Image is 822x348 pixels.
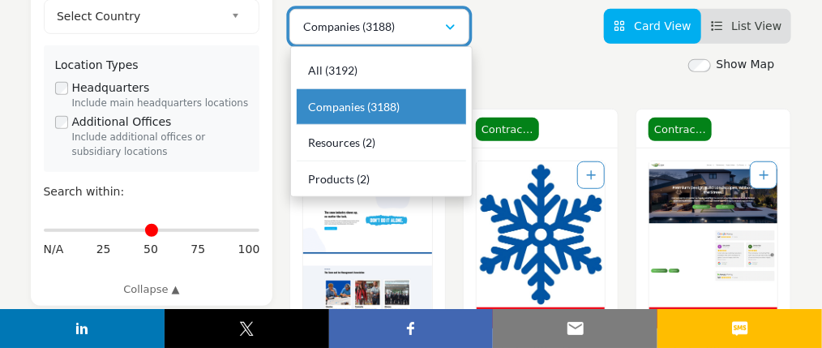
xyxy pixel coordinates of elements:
span: Companies [308,100,365,114]
span: 75 [191,241,205,258]
a: Open Listing in new tab [477,161,605,329]
a: Add To List [759,169,768,182]
a: Open Listing in new tab [649,161,777,329]
div: Include additional offices or subsidiary locations [72,131,249,160]
a: Collapse ▲ [44,281,260,298]
button: Companies (3188) [289,9,469,45]
img: sms sharing button [730,319,750,338]
span: N/A [44,241,64,258]
div: Include main headquarters locations [72,97,249,111]
label: Show Map [717,56,775,73]
span: Select Country [57,6,225,26]
a: View Card [614,19,691,32]
label: Headquarters [72,79,150,97]
a: View List [711,19,782,32]
span: Resources [308,135,360,149]
div: Search within: [44,183,260,200]
b: (3192) [325,63,357,77]
span: 100 [238,241,260,258]
label: Additional Offices [72,114,172,131]
li: Card View [604,9,701,44]
li: List View [701,9,792,44]
img: email sharing button [566,319,585,338]
span: All [308,63,323,77]
div: Companies (3188) [290,46,473,197]
span: List View [731,19,781,32]
img: SIMA [303,161,431,332]
b: (2) [357,172,370,186]
img: Earthscape [649,161,777,307]
span: Products [308,172,354,186]
span: Card View [634,19,691,32]
span: Contractor [476,118,539,142]
img: All Town Farms LLC [477,161,605,307]
b: (3188) [367,100,400,114]
img: twitter sharing button [237,319,256,338]
a: Open Listing in new tab [303,161,431,332]
b: (2) [362,135,375,149]
p: Companies (3188) [303,19,395,35]
span: 25 [96,241,111,258]
img: linkedin sharing button [72,319,92,338]
span: Contractor [649,118,712,142]
span: 50 [143,241,158,258]
a: Add To List [586,169,596,182]
div: Location Types [55,57,249,74]
img: facebook sharing button [401,319,421,338]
